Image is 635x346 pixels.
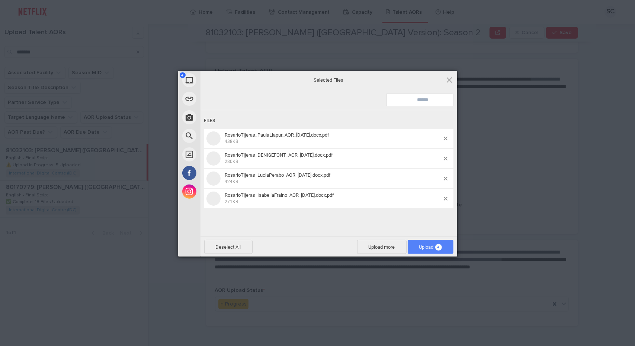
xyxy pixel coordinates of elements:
span: RosarioTijeras_DENISEFONT_AOR_[DATE].docx.pdf [225,152,333,158]
span: RosarioTijeras_LuciaPerabo_AOR_[DATE].docx.pdf [225,172,331,178]
span: RosarioTijeras_DENISEFONT_AOR_8.18.25.docx.pdf [223,152,444,164]
div: Take Photo [178,108,267,127]
span: Deselect All [204,240,253,254]
span: RosarioTijeras_PaulaLlapur_AOR_8.18.25.docx.pdf [223,132,444,144]
span: 438KB [225,139,238,144]
span: 4 [180,72,186,78]
span: RosarioTijeras_IsabellaFraino_AOR_8.18.25.docx.pdf [223,192,444,205]
div: Files [204,114,453,128]
span: Upload [419,244,442,250]
div: My Device [178,71,267,89]
span: Selected Files [254,77,403,84]
span: Upload [408,240,453,254]
div: Instagram [178,182,267,201]
span: 280KB [225,159,238,164]
div: Link (URL) [178,89,267,108]
span: Upload more [357,240,407,254]
div: Web Search [178,127,267,145]
span: 271KB [225,199,238,204]
span: Click here or hit ESC to close picker [445,76,453,84]
div: Unsplash [178,145,267,164]
span: RosarioTijeras_IsabellaFraino_AOR_[DATE].docx.pdf [225,192,334,198]
div: Facebook [178,164,267,182]
span: RosarioTijeras_LuciaPerabo_AOR_8.18.25.docx.pdf [223,172,444,185]
span: 424KB [225,179,238,184]
span: 4 [435,244,442,251]
span: RosarioTijeras_PaulaLlapur_AOR_[DATE].docx.pdf [225,132,330,138]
